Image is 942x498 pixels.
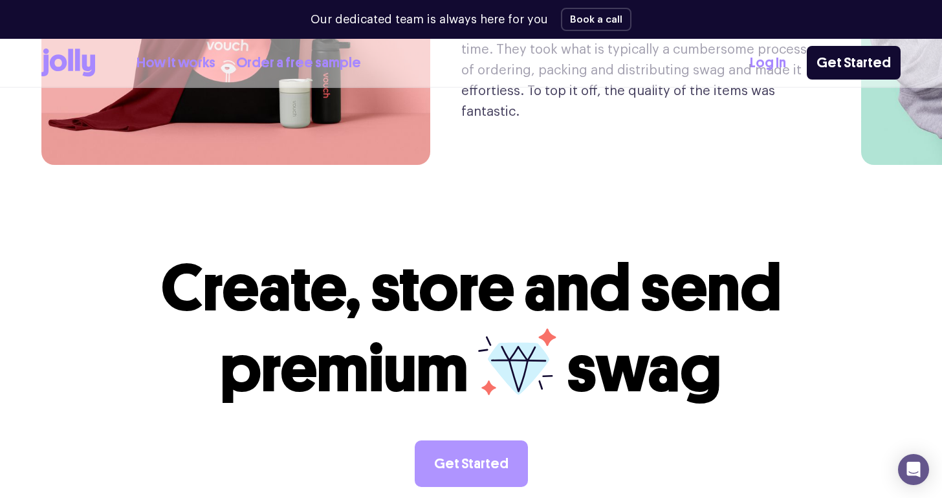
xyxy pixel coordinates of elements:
[415,440,528,487] a: Get Started
[161,249,782,408] span: Create, store and send premium
[137,52,215,74] a: How it works
[561,8,631,31] button: Book a call
[750,52,786,74] a: Log In
[898,454,929,485] div: Open Intercom Messenger
[567,330,721,408] span: swag
[807,46,901,80] a: Get Started
[311,11,548,28] p: Our dedicated team is always here for you
[236,52,361,74] a: Order a free sample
